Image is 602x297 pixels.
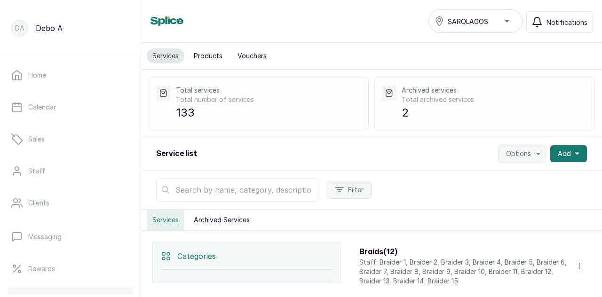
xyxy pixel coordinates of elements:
[448,16,488,26] span: SAROLAGOS
[359,258,576,286] p: Staff: Braider 1, Braider 2, Braider 3, Braider 4, Braider 5, Braider 6, Braider 7, Braider 8, Br...
[8,190,133,216] a: Clients
[232,48,272,63] button: Vouchers
[547,17,587,27] span: Notifications
[348,185,364,195] span: Filter
[402,104,586,121] p: 2
[176,104,361,121] p: 133
[28,134,45,144] p: Sales
[550,145,587,162] button: Add
[498,145,547,163] button: Options
[428,9,523,33] button: SAROLAGOS
[177,250,216,262] p: Categories
[558,149,571,158] span: Add
[8,94,133,120] a: Calendar
[506,149,531,158] span: Options
[526,11,593,33] button: Notifications
[147,48,184,63] button: Services
[8,62,133,88] a: Home
[28,264,55,274] p: Rewards
[402,95,586,104] p: Total archived services
[176,95,361,104] p: Total number of services
[8,224,133,250] a: Messaging
[359,246,576,258] h3: Braids ( 12 )
[28,198,49,208] p: Clients
[36,23,63,34] p: Debo A
[156,148,197,159] h2: Service list
[147,210,184,230] button: Services
[28,102,56,112] p: Calendar
[188,48,228,63] button: Products
[8,126,133,152] a: Sales
[156,178,319,202] input: Search by name, category, description, price
[8,158,133,184] a: Staff
[28,166,45,176] p: Staff
[8,256,133,282] a: Rewards
[176,86,361,95] p: Total services
[327,181,372,199] button: Filter
[28,232,62,242] p: Messaging
[188,210,255,230] button: Archived Services
[28,70,46,80] p: Home
[402,86,586,95] p: Archived services
[15,23,24,33] p: DA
